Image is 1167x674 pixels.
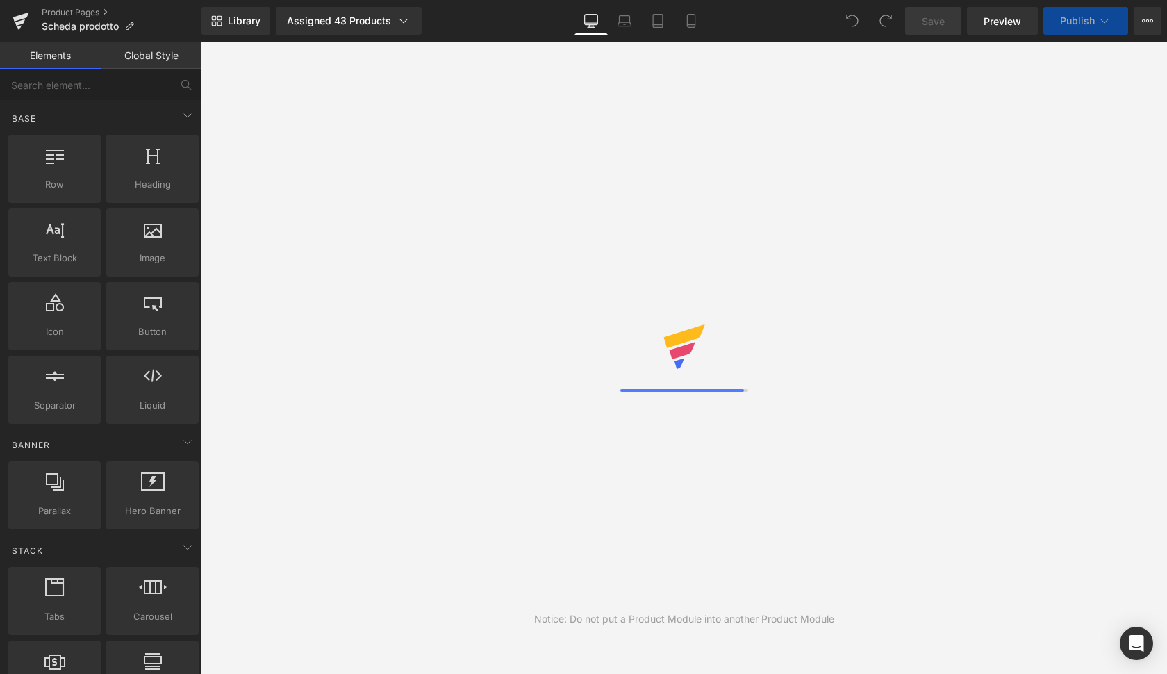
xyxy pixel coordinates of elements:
span: Image [110,251,194,265]
a: Desktop [574,7,608,35]
span: Button [110,324,194,339]
a: Tablet [641,7,674,35]
div: Open Intercom Messenger [1120,627,1153,660]
span: Tabs [13,609,97,624]
a: Global Style [101,42,201,69]
button: Undo [838,7,866,35]
span: Separator [13,398,97,413]
span: Liquid [110,398,194,413]
button: More [1134,7,1161,35]
span: Stack [10,544,44,557]
span: Heading [110,177,194,192]
span: Hero Banner [110,504,194,518]
span: Icon [13,324,97,339]
span: Base [10,112,38,125]
span: Library [228,15,260,27]
div: Notice: Do not put a Product Module into another Product Module [534,611,834,627]
span: Save [922,14,945,28]
span: Publish [1060,15,1095,26]
div: Assigned 43 Products [287,14,411,28]
button: Redo [872,7,900,35]
span: Row [13,177,97,192]
a: Mobile [674,7,708,35]
a: New Library [201,7,270,35]
span: Preview [984,14,1021,28]
span: Parallax [13,504,97,518]
a: Laptop [608,7,641,35]
span: Banner [10,438,51,452]
button: Publish [1043,7,1128,35]
a: Product Pages [42,7,201,18]
a: Preview [967,7,1038,35]
span: Scheda prodotto [42,21,119,32]
span: Text Block [13,251,97,265]
span: Carousel [110,609,194,624]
